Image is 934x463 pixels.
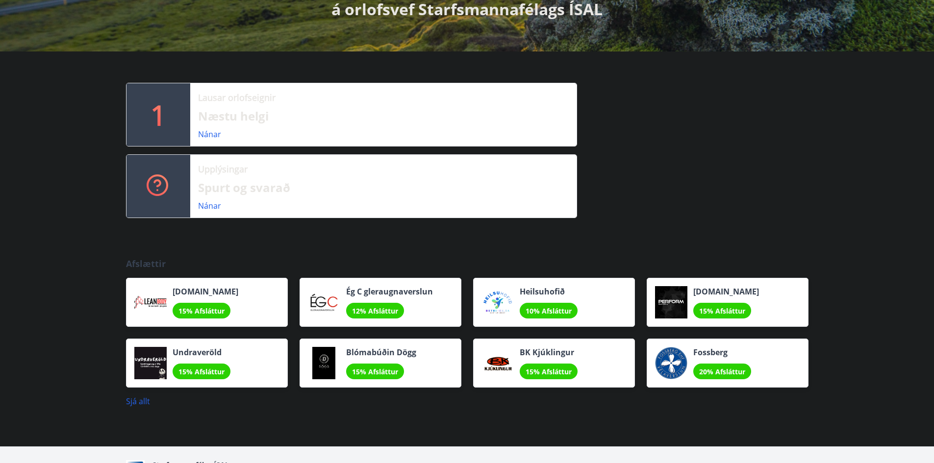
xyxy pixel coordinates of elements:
span: BK Kjúklingur [520,347,578,358]
p: 1 [151,96,166,133]
p: Spurt og svarað [198,179,569,196]
p: Afslættir [126,257,808,270]
span: 15% Afsláttur [526,367,572,376]
p: Upplýsingar [198,163,248,175]
span: Blómabúðin Dögg [346,347,416,358]
span: 10% Afsláttur [526,306,572,316]
span: 15% Afsláttur [699,306,745,316]
span: 20% Afsláttur [699,367,745,376]
a: Nánar [198,200,221,211]
span: 15% Afsláttur [178,306,225,316]
span: Undraveröld [173,347,230,358]
span: [DOMAIN_NAME] [173,286,238,297]
a: Sjá allt [126,396,150,407]
a: Nánar [198,129,221,140]
p: Næstu helgi [198,108,569,124]
span: Heilsuhofið [520,286,578,297]
span: 12% Afsláttur [352,306,398,316]
span: Fossberg [693,347,751,358]
span: 15% Afsláttur [352,367,398,376]
span: Ég C gleraugnaverslun [346,286,433,297]
span: 15% Afsláttur [178,367,225,376]
span: [DOMAIN_NAME] [693,286,759,297]
p: Lausar orlofseignir [198,91,276,104]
